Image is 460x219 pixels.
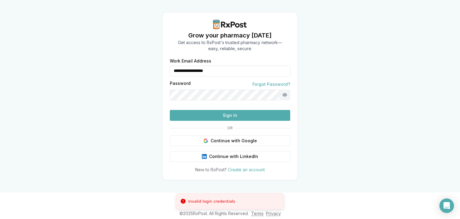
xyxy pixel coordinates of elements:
[203,138,208,143] img: Google
[170,81,191,87] label: Password
[178,31,282,40] h1: Grow your pharmacy [DATE]
[195,167,227,172] span: New to RxPost?
[439,198,454,213] div: Open Intercom Messenger
[252,81,290,87] a: Forgot Password?
[188,198,235,205] div: Invalid login credentials
[225,126,235,130] span: OR
[170,59,290,63] label: Work Email Address
[279,90,290,101] button: Show password
[251,211,264,216] a: Terms
[170,110,290,121] button: Sign In
[211,20,249,29] img: RxPost Logo
[228,167,265,172] a: Create an account
[266,211,281,216] a: Privacy
[170,151,290,162] button: Continue with LinkedIn
[170,135,290,146] button: Continue with Google
[178,40,282,52] p: Get access to RxPost's trusted pharmacy network— easy, reliable, secure.
[202,154,207,159] img: LinkedIn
